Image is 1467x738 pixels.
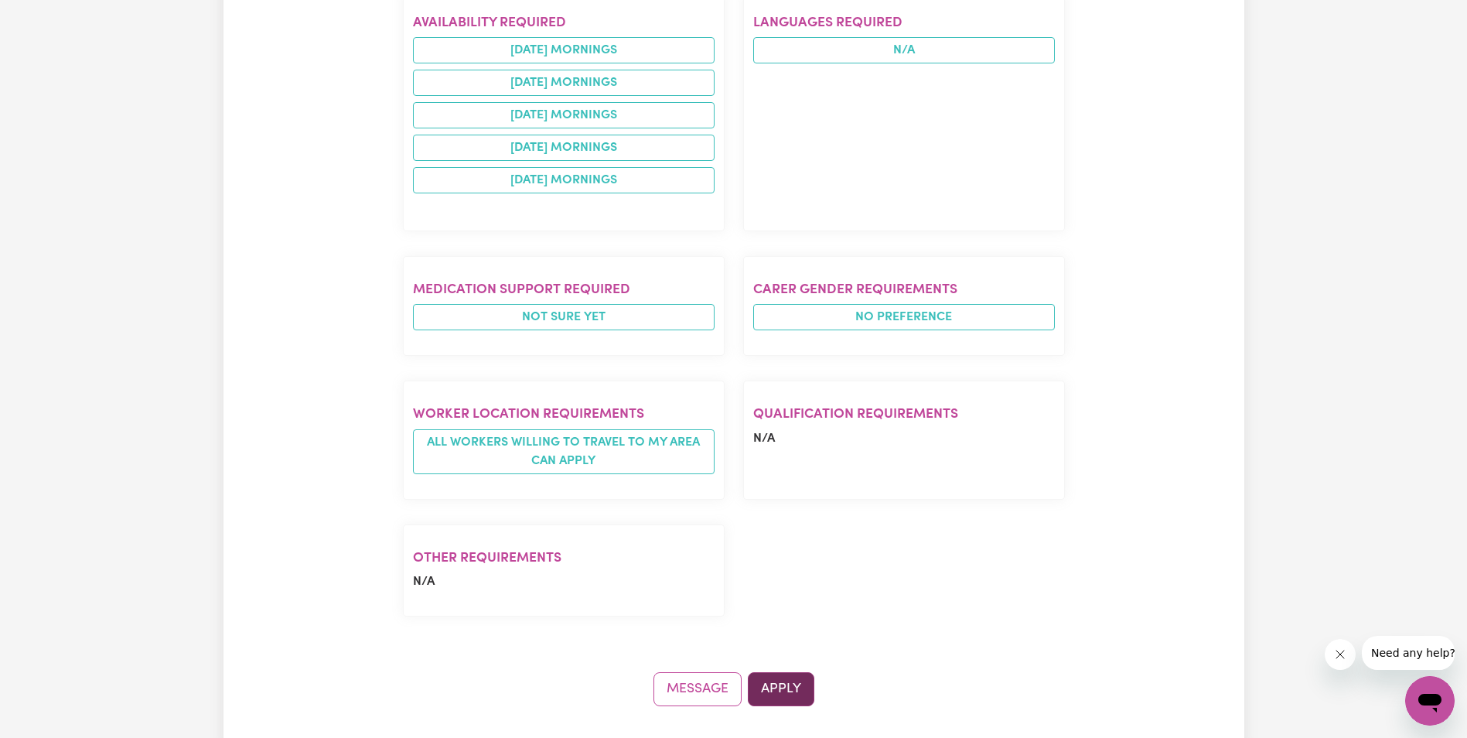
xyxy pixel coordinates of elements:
h2: Availability required [413,15,715,31]
button: Contact job poster [653,672,742,706]
h2: Worker location requirements [413,406,715,422]
h2: Languages required [753,15,1055,31]
iframe: Message from company [1362,636,1455,670]
h2: Other requirements [413,550,715,566]
li: [DATE] mornings [413,135,715,161]
span: All workers willing to travel to my area can apply [413,429,715,474]
span: N/A [753,37,1055,63]
iframe: Close message [1325,639,1356,670]
li: [DATE] mornings [413,102,715,128]
h2: Qualification requirements [753,406,1055,422]
button: Apply for this job [748,672,814,706]
h2: Medication Support Required [413,282,715,298]
span: N/A [753,432,775,445]
span: N/A [413,576,435,588]
span: Not sure yet [413,304,715,330]
h2: Carer gender requirements [753,282,1055,298]
li: [DATE] mornings [413,37,715,63]
iframe: Button to launch messaging window [1405,676,1455,726]
li: [DATE] mornings [413,167,715,193]
li: [DATE] mornings [413,70,715,96]
span: Need any help? [9,11,94,23]
span: No preference [753,304,1055,330]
